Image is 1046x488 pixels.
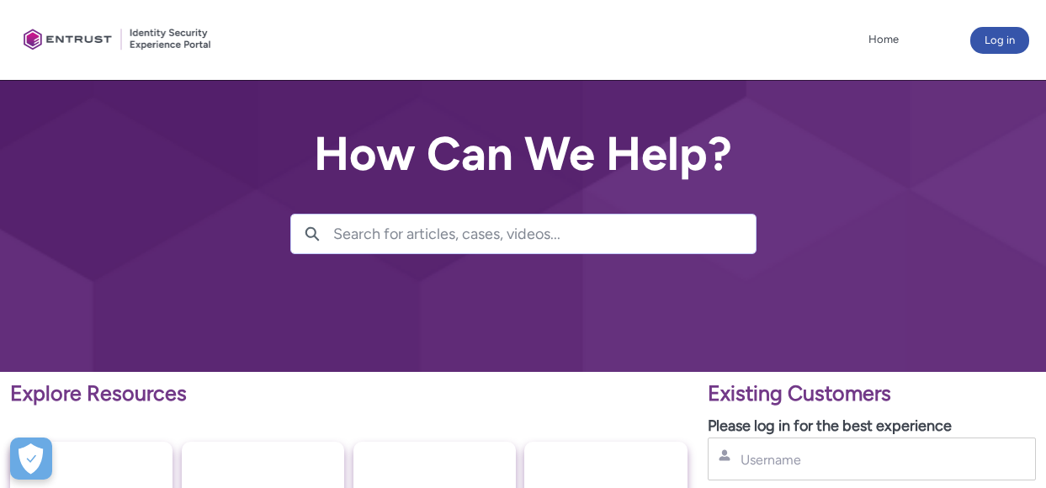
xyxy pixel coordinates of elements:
p: Please log in for the best experience [708,415,1036,438]
button: Log in [970,27,1029,54]
input: Username [739,451,953,469]
button: Open Preferences [10,438,52,480]
h2: How Can We Help? [290,128,757,180]
input: Search for articles, cases, videos... [333,215,756,253]
button: Search [291,215,333,253]
p: Existing Customers [708,378,1036,410]
div: Cookie Preferences [10,438,52,480]
a: Home [864,27,903,52]
p: Explore Resources [10,378,688,410]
